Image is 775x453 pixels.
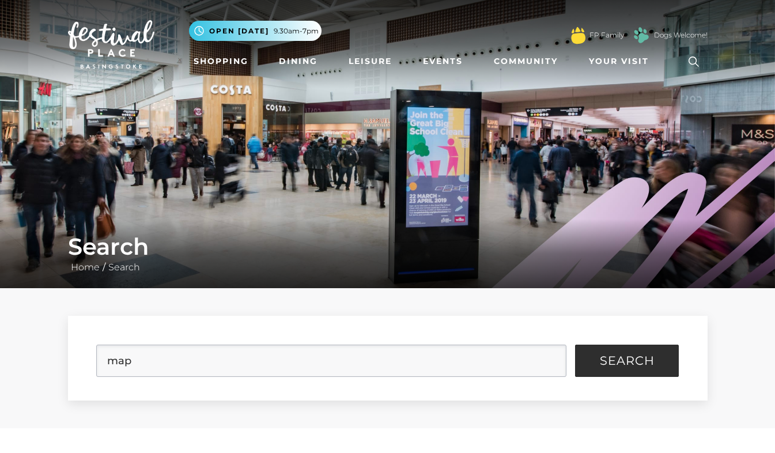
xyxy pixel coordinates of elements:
[68,262,103,273] a: Home
[68,20,154,69] img: Festival Place Logo
[274,26,319,36] span: 9.30am-7pm
[489,51,562,72] a: Community
[600,355,655,367] span: Search
[274,51,322,72] a: Dining
[189,21,322,41] button: Open [DATE] 9.30am-7pm
[418,51,467,72] a: Events
[68,233,708,261] h1: Search
[584,51,659,72] a: Your Visit
[105,262,143,273] a: Search
[59,233,716,274] div: /
[344,51,396,72] a: Leisure
[654,30,708,40] a: Dogs Welcome!
[96,345,566,377] input: Search Site
[209,26,269,36] span: Open [DATE]
[189,51,253,72] a: Shopping
[589,30,624,40] a: FP Family
[575,345,679,377] button: Search
[589,55,649,67] span: Your Visit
